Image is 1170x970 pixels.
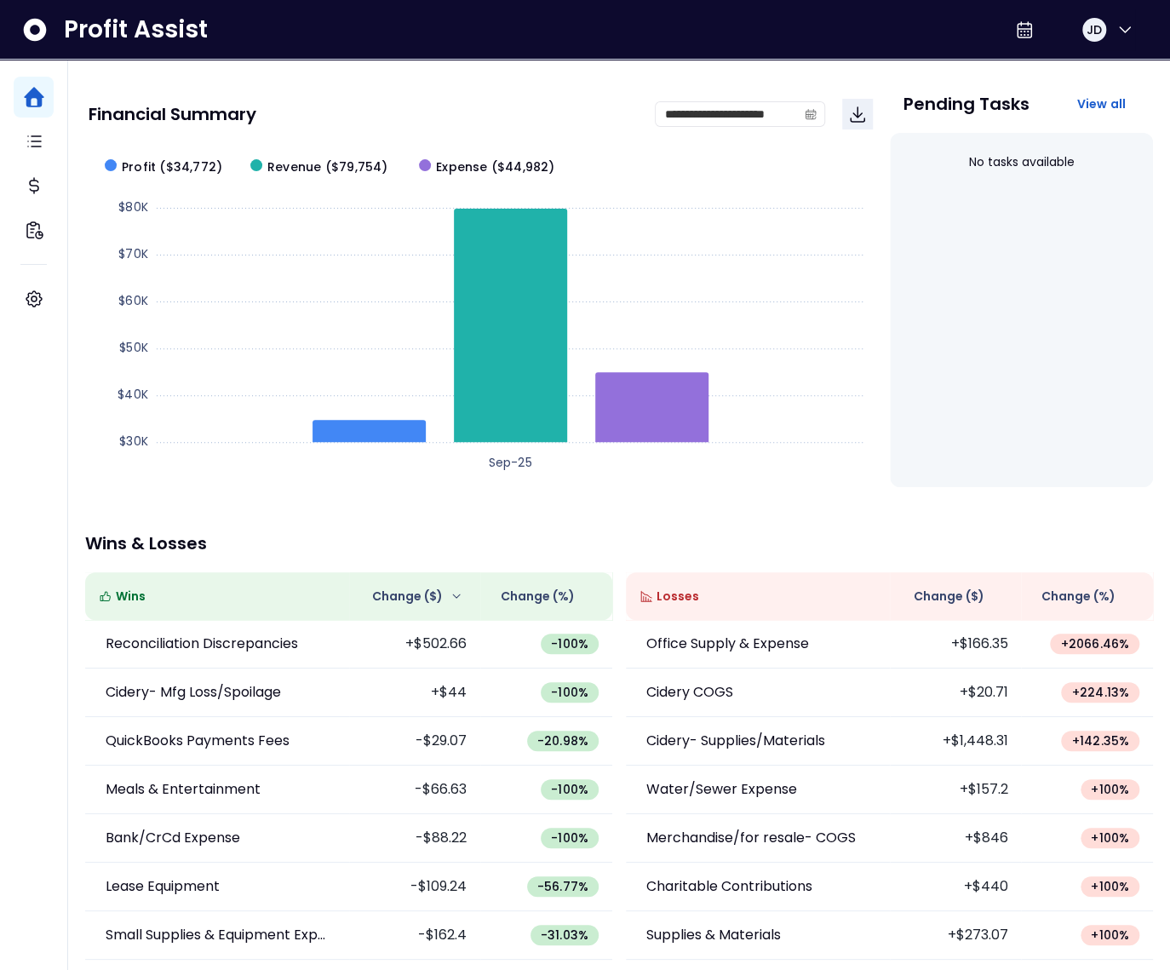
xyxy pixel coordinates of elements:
[349,669,481,717] td: +$44
[1063,89,1139,119] button: View all
[89,106,256,123] p: Financial Summary
[537,732,588,749] span: -20.98 %
[1071,732,1129,749] span: + 142.35 %
[118,292,148,309] text: $60K
[1091,878,1129,895] span: + 100 %
[349,620,481,669] td: +$502.66
[551,684,588,701] span: -100 %
[1071,684,1129,701] span: + 224.13 %
[1060,635,1129,652] span: + 2066.46 %
[646,682,733,703] p: Cidery COGS
[1087,21,1102,38] span: JD
[541,927,588,944] span: -31.03 %
[106,634,298,654] p: Reconciliation Discrepancies
[106,779,261,800] p: Meals & Entertainment
[349,814,481,863] td: -$88.22
[116,588,146,606] span: Wins
[646,634,809,654] p: Office Supply & Expense
[436,158,554,176] span: Expense ($44,982)
[1091,781,1129,798] span: + 100 %
[890,911,1022,960] td: +$273.07
[890,814,1022,863] td: +$846
[890,766,1022,814] td: +$157.2
[890,863,1022,911] td: +$440
[1091,927,1129,944] span: + 100 %
[122,158,222,176] span: Profit ($34,772)
[646,828,856,848] p: Merchandise/for resale- COGS
[349,911,481,960] td: -$162.4
[106,682,281,703] p: Cidery- Mfg Loss/Spoilage
[118,245,148,262] text: $70K
[64,14,208,45] span: Profit Assist
[805,108,817,120] svg: calendar
[118,386,148,403] text: $40K
[890,620,1022,669] td: +$166.35
[349,863,481,911] td: -$109.24
[118,198,148,215] text: $80K
[657,588,699,606] span: Losses
[890,669,1022,717] td: +$20.71
[551,635,588,652] span: -100 %
[1041,588,1116,606] span: Change (%)
[903,95,1029,112] p: Pending Tasks
[119,339,148,356] text: $50K
[646,876,812,897] p: Charitable Contributions
[488,454,531,471] text: Sep-25
[85,535,1153,552] p: Wins & Losses
[106,828,240,848] p: Bank/CrCd Expense
[903,140,1140,185] div: No tasks available
[646,779,797,800] p: Water/Sewer Expense
[501,588,575,606] span: Change (%)
[1076,95,1126,112] span: View all
[890,717,1022,766] td: +$1,448.31
[119,433,148,450] text: $30K
[646,925,781,945] p: Supplies & Materials
[551,781,588,798] span: -100 %
[267,158,387,176] span: Revenue ($79,754)
[537,878,588,895] span: -56.77 %
[646,731,825,751] p: Cidery- Supplies/Materials
[913,588,984,606] span: Change ( $ )
[106,925,329,945] p: Small Supplies & Equipment Expense
[349,717,481,766] td: -$29.07
[842,99,873,129] button: Download
[106,731,290,751] p: QuickBooks Payments Fees
[372,588,443,606] span: Change ( $ )
[106,876,220,897] p: Lease Equipment
[551,829,588,847] span: -100 %
[1091,829,1129,847] span: + 100 %
[349,766,481,814] td: -$66.63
